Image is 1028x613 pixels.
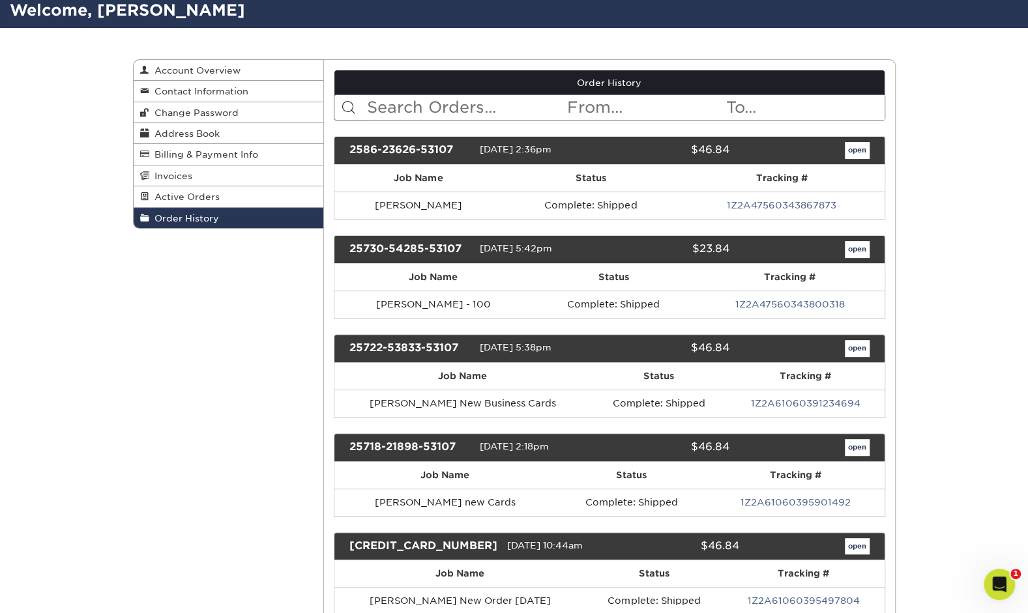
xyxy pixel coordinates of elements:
span: Active Orders [149,192,220,202]
div: $46.84 [600,439,739,456]
th: Tracking # [695,264,884,291]
th: Status [532,264,695,291]
a: 1Z2A47560343867873 [727,200,836,210]
input: Search Orders... [366,95,566,120]
td: [PERSON_NAME] [334,192,503,219]
div: $23.84 [600,241,739,258]
th: Job Name [334,462,555,489]
td: [PERSON_NAME] New Business Cards [334,390,591,417]
span: Change Password [149,107,239,118]
th: Tracking # [722,560,884,587]
span: Account Overview [149,65,241,76]
th: Status [555,462,707,489]
iframe: Intercom live chat [984,569,1015,600]
td: Complete: Shipped [591,390,726,417]
a: Active Orders [134,186,324,207]
th: Tracking # [679,165,885,192]
a: Contact Information [134,81,324,102]
div: $46.84 [618,538,748,555]
div: [CREDIT_CARD_NUMBER] [340,538,507,555]
iframe: Google Customer Reviews [3,573,111,608]
td: Complete: Shipped [503,192,679,219]
span: Invoices [149,171,192,181]
input: To... [725,95,884,120]
a: 1Z2A61060391234694 [751,398,860,408]
th: Status [586,560,723,587]
td: Complete: Shipped [532,291,695,318]
input: From... [566,95,725,120]
span: [DATE] 2:18pm [479,441,548,451]
a: Billing & Payment Info [134,144,324,165]
div: 25722-53833-53107 [340,340,479,357]
a: Account Overview [134,60,324,81]
span: [DATE] 10:44am [507,540,583,550]
th: Tracking # [707,462,885,489]
th: Job Name [334,165,503,192]
a: Address Book [134,123,324,144]
a: open [845,439,870,456]
th: Status [591,363,726,390]
th: Tracking # [727,363,885,390]
a: open [845,142,870,159]
div: 2586-23626-53107 [340,142,479,159]
a: 1Z2A61060395497804 [747,595,859,606]
div: $46.84 [600,142,739,159]
a: Order History [334,70,885,95]
th: Status [503,165,679,192]
div: 25718-21898-53107 [340,439,479,456]
span: [DATE] 2:36pm [479,144,551,154]
span: [DATE] 5:42pm [479,243,551,253]
a: Order History [134,208,324,228]
a: open [845,340,870,357]
a: 1Z2A47560343800318 [735,299,844,309]
a: Invoices [134,165,324,186]
td: Complete: Shipped [555,489,707,516]
td: [PERSON_NAME] new Cards [334,489,555,516]
a: Change Password [134,102,324,123]
th: Job Name [334,560,586,587]
a: 1Z2A61060395901492 [741,497,851,507]
div: 25730-54285-53107 [340,241,479,258]
td: [PERSON_NAME] - 100 [334,291,532,318]
span: [DATE] 5:38pm [479,342,551,352]
div: $46.84 [600,340,739,357]
span: Order History [149,213,219,223]
a: open [845,538,870,555]
th: Job Name [334,363,591,390]
span: 1 [1010,569,1021,579]
th: Job Name [334,264,532,291]
span: Billing & Payment Info [149,149,258,160]
span: Address Book [149,128,220,139]
a: open [845,241,870,258]
span: Contact Information [149,86,248,96]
